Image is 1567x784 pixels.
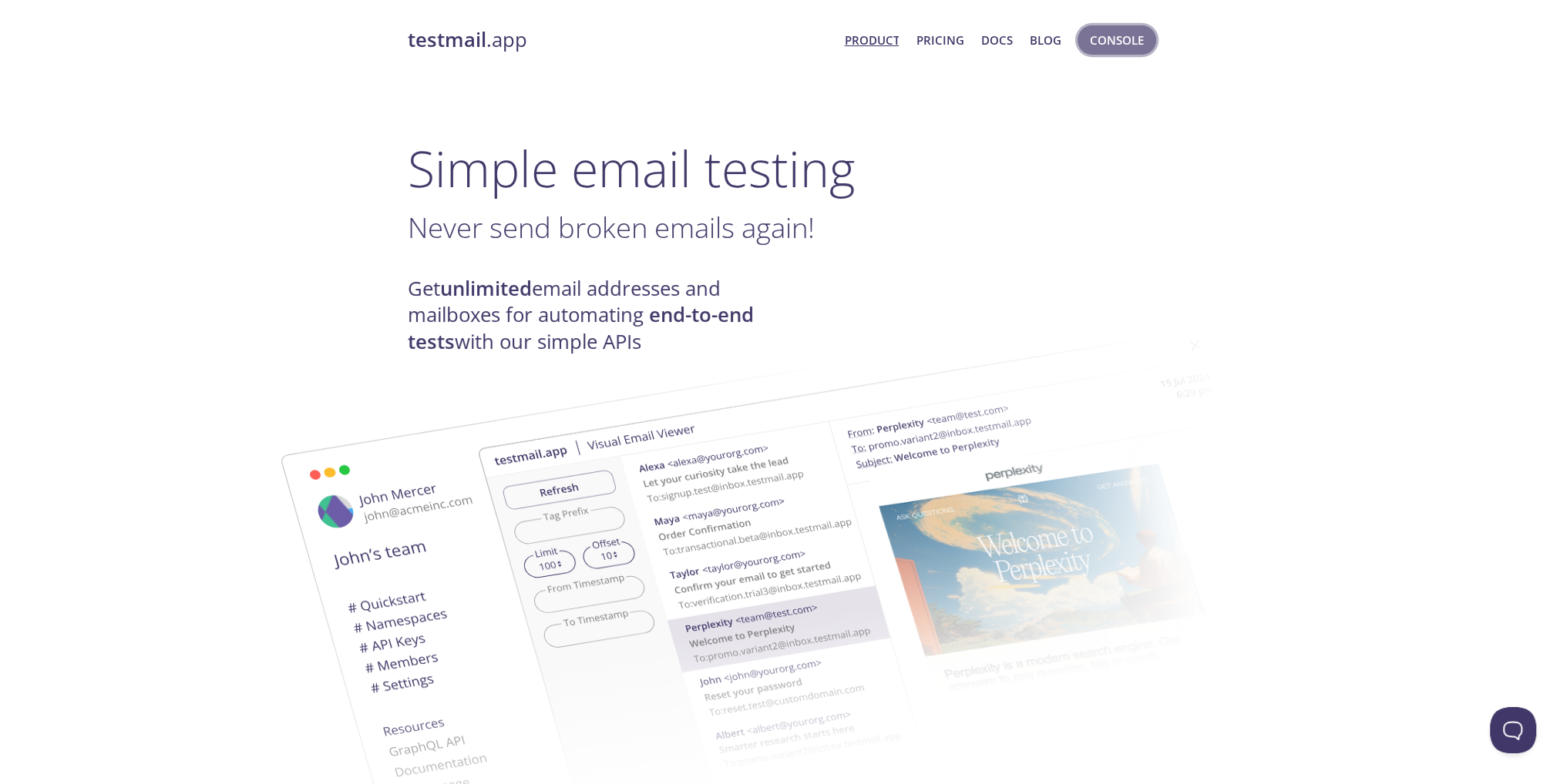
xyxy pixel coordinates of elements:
[408,26,486,53] strong: testmail
[916,30,963,50] a: Pricing
[1078,25,1156,55] button: Console
[408,208,815,246] span: Never send broken emails again!
[1090,30,1144,50] span: Console
[408,276,784,355] h4: Get email addresses and mailboxes for automating with our simple APIs
[408,139,1160,198] h1: Simple email testing
[844,30,899,50] a: Product
[1030,30,1061,50] a: Blog
[1490,707,1536,753] iframe: Help Scout Beacon - Open
[440,275,532,302] strong: unlimited
[408,27,832,53] a: testmail.app
[981,30,1013,50] a: Docs
[408,301,754,354] strong: end-to-end tests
